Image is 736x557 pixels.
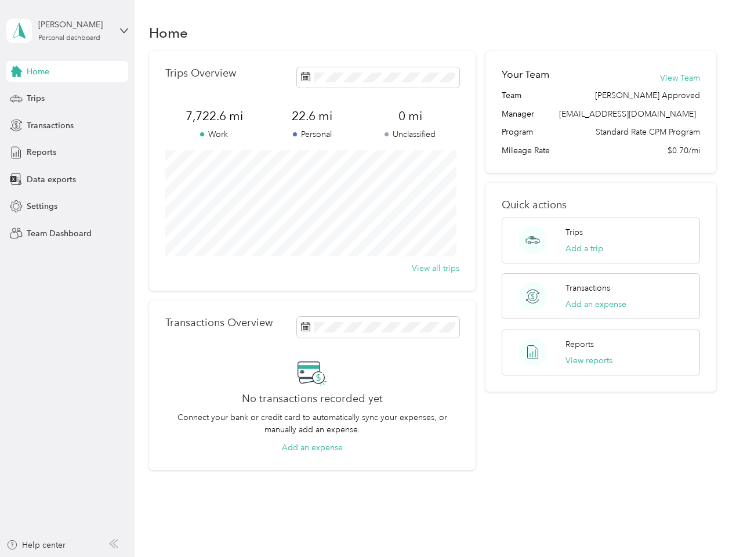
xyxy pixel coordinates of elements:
[565,338,594,350] p: Reports
[165,108,263,124] span: 7,722.6 mi
[502,108,534,120] span: Manager
[27,92,45,104] span: Trips
[565,243,603,255] button: Add a trip
[27,66,49,78] span: Home
[412,262,459,274] button: View all trips
[565,298,626,310] button: Add an expense
[242,393,383,405] h2: No transactions recorded yet
[165,317,273,329] p: Transactions Overview
[595,89,700,102] span: [PERSON_NAME] Approved
[38,19,111,31] div: [PERSON_NAME]
[660,72,700,84] button: View Team
[165,128,263,140] p: Work
[6,539,66,551] button: Help center
[668,144,700,157] span: $0.70/mi
[27,146,56,158] span: Reports
[263,128,361,140] p: Personal
[502,126,533,138] span: Program
[27,200,57,212] span: Settings
[559,109,696,119] span: [EMAIL_ADDRESS][DOMAIN_NAME]
[502,144,550,157] span: Mileage Rate
[565,282,610,294] p: Transactions
[671,492,736,557] iframe: Everlance-gr Chat Button Frame
[282,442,343,454] button: Add an expense
[596,126,700,138] span: Standard Rate CPM Program
[165,67,236,79] p: Trips Overview
[502,199,699,211] p: Quick actions
[38,35,100,42] div: Personal dashboard
[27,227,92,240] span: Team Dashboard
[502,67,549,82] h2: Your Team
[27,120,74,132] span: Transactions
[27,173,76,186] span: Data exports
[565,226,583,238] p: Trips
[361,108,459,124] span: 0 mi
[149,27,188,39] h1: Home
[502,89,521,102] span: Team
[165,411,459,436] p: Connect your bank or credit card to automatically sync your expenses, or manually add an expense.
[263,108,361,124] span: 22.6 mi
[361,128,459,140] p: Unclassified
[565,355,612,367] button: View reports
